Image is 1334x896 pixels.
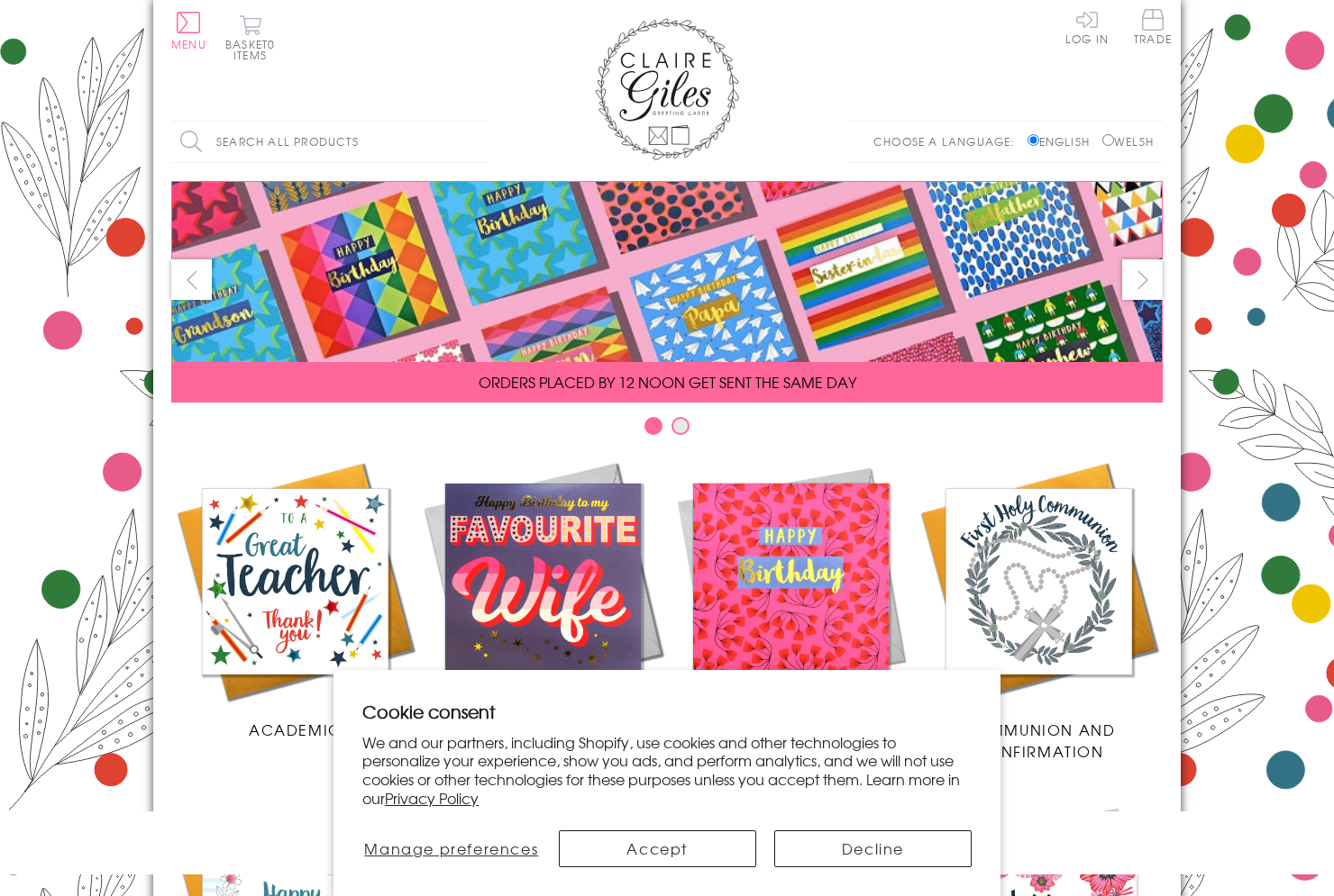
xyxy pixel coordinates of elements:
[1122,259,1163,300] button: next
[364,837,538,859] span: Manage preferences
[915,457,1163,762] a: Communion and Confirmation
[362,699,972,724] h2: Cookie consent
[774,830,972,867] button: Decline
[233,36,275,63] span: 0 items
[667,457,915,740] a: Birthdays
[362,733,972,808] p: We and our partners, including Shopify, use cookies and other technologies to personalize your ex...
[595,18,739,160] img: Claire Giles Greetings Cards
[559,830,756,867] button: Accept
[419,457,667,740] a: New Releases
[171,122,487,162] input: Search all products
[1102,133,1154,149] label: Welsh
[171,457,419,740] a: Academic
[171,259,212,300] button: prev
[469,122,487,162] input: Search
[479,371,856,393] span: ORDERS PLACED BY 12 NOON GET SENT THE SAME DAY
[171,36,206,52] span: Menu
[644,417,662,435] button: Carousel Page 1 (Current Slide)
[385,787,479,809] a: Privacy Policy
[1134,9,1172,44] span: Trade
[963,719,1116,762] span: Communion and Confirmation
[171,12,206,50] button: Menu
[225,14,275,60] button: Basket0 items
[249,719,342,740] span: Academic
[171,416,1163,444] div: Carousel Pagination
[1028,134,1039,146] input: English
[672,417,690,435] button: Carousel Page 2
[362,830,541,867] button: Manage preferences
[1065,9,1109,44] a: Log In
[1102,134,1114,146] input: Welsh
[1028,133,1099,149] label: English
[873,133,1024,149] p: Choose a language:
[1134,9,1172,48] a: Trade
